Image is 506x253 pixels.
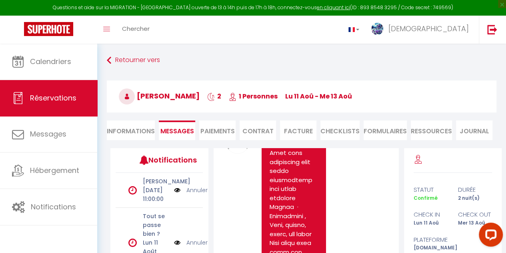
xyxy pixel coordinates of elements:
[365,16,479,44] a: ... [DEMOGRAPHIC_DATA]
[320,120,360,140] li: CHECKLISTS
[317,4,350,11] a: en cliquant ici
[30,93,76,103] span: Réservations
[160,127,194,136] span: Messages
[174,238,180,247] img: NO IMAGE
[285,92,352,101] span: lu 11 Aoû - me 13 Aoû
[31,202,76,212] span: Notifications
[143,212,169,238] p: Tout se passe bien ?
[456,120,492,140] li: Journal
[30,165,79,175] span: Hébergement
[186,186,208,195] a: Annuler
[280,120,316,140] li: Facture
[143,186,169,203] p: [DATE] 11:00:00
[30,56,71,66] span: Calendriers
[199,120,236,140] li: Paiements
[453,219,497,227] div: Mer 13 Aoû
[408,219,453,227] div: Lun 11 Aoû
[240,120,276,140] li: Contrat
[388,24,469,34] span: [DEMOGRAPHIC_DATA]
[119,91,200,101] span: [PERSON_NAME]
[414,195,438,201] span: Confirmé
[411,120,452,140] li: Ressources
[186,238,208,247] a: Annuler
[453,195,497,202] div: 2 nuit(s)
[408,235,453,245] div: Plateforme
[148,151,185,169] h3: Notifications
[174,186,180,195] img: NO IMAGE
[229,92,278,101] span: 1 Personnes
[453,210,497,219] div: check out
[472,219,506,253] iframe: LiveChat chat widget
[207,92,221,101] span: 2
[116,16,156,44] a: Chercher
[364,120,407,140] li: FORMULAIRES
[143,177,169,186] p: [PERSON_NAME]
[487,24,497,34] img: logout
[453,185,497,195] div: durée
[107,53,496,68] a: Retourner vers
[371,23,383,35] img: ...
[408,244,453,252] div: [DOMAIN_NAME]
[24,22,73,36] img: Super Booking
[408,210,453,219] div: check in
[107,120,155,140] li: Informations
[30,129,66,139] span: Messages
[408,185,453,195] div: statut
[122,24,150,33] span: Chercher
